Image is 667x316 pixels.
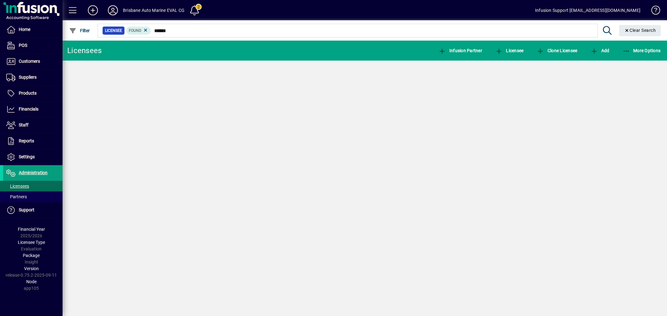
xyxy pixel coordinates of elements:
mat-chip: Found Status: Found [126,27,151,35]
span: Administration [19,170,48,175]
span: Found [129,28,141,33]
div: Licensees [67,46,102,56]
span: Infusion Partner [438,48,482,53]
a: Financials [3,101,63,117]
span: Products [19,91,37,96]
a: Customers [3,54,63,69]
a: Partners [3,191,63,202]
span: Licensee Type [18,240,45,245]
span: Suppliers [19,75,37,80]
span: Staff [19,122,28,127]
button: More Options [621,45,662,56]
span: Add [590,48,609,53]
a: Settings [3,149,63,165]
a: POS [3,38,63,53]
span: Filter [69,28,90,33]
a: Support [3,202,63,218]
span: Node [26,279,37,284]
div: Brisbane Auto Marine EVAL CG [123,5,184,15]
span: Version [24,266,39,271]
span: Package [23,253,40,258]
span: Financials [19,106,38,111]
a: Reports [3,133,63,149]
span: Customers [19,59,40,64]
a: Licensees [3,181,63,191]
button: Clone Licensee [535,45,579,56]
button: Add [83,5,103,16]
a: Suppliers [3,70,63,85]
span: Home [19,27,30,32]
a: Home [3,22,63,37]
span: Licensee [495,48,524,53]
span: Financial Year [18,227,45,232]
a: Knowledge Base [647,1,659,22]
span: Clear Search [624,28,656,33]
button: Licensee [494,45,525,56]
span: Settings [19,154,35,159]
button: Infusion Partner [437,45,484,56]
span: Partners [6,194,27,199]
a: Staff [3,117,63,133]
button: Filter [68,25,92,36]
span: Support [19,207,34,212]
button: Add [589,45,611,56]
div: Infusion Support [EMAIL_ADDRESS][DOMAIN_NAME] [535,5,640,15]
span: Reports [19,138,34,143]
button: Profile [103,5,123,16]
span: Licensee [105,27,122,34]
span: Clone Licensee [537,48,577,53]
a: Products [3,86,63,101]
span: More Options [623,48,661,53]
span: Licensees [6,184,29,189]
button: Clear [619,25,661,36]
span: POS [19,43,27,48]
